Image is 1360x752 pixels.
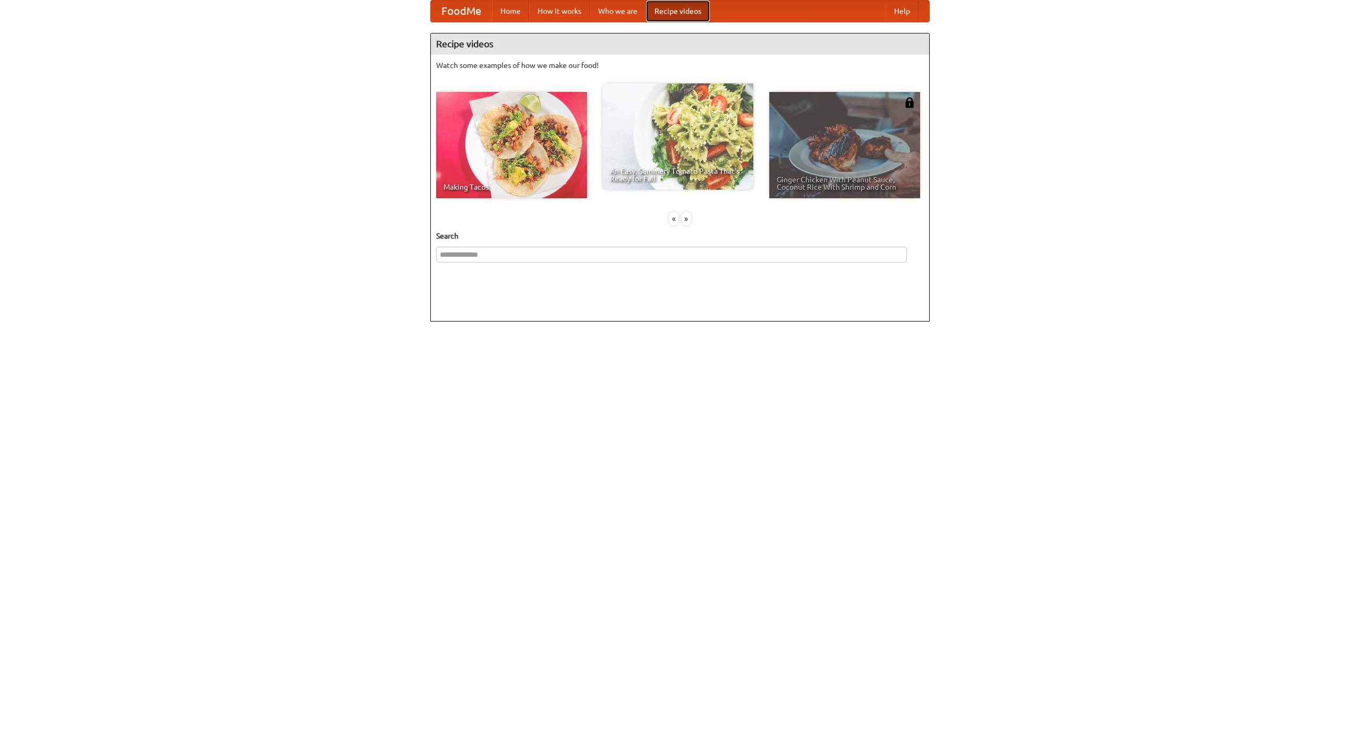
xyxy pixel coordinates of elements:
h5: Search [436,231,924,241]
div: « [669,212,678,225]
a: Making Tacos [436,92,587,198]
a: Who we are [590,1,646,22]
h4: Recipe videos [431,33,929,55]
a: FoodMe [431,1,492,22]
p: Watch some examples of how we make our food! [436,60,924,71]
a: Help [886,1,919,22]
div: » [682,212,691,225]
a: An Easy, Summery Tomato Pasta That's Ready for Fall [602,83,753,190]
a: Home [492,1,529,22]
img: 483408.png [904,97,915,108]
span: Making Tacos [444,183,580,191]
span: An Easy, Summery Tomato Pasta That's Ready for Fall [610,167,746,182]
a: Recipe videos [646,1,710,22]
a: How it works [529,1,590,22]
